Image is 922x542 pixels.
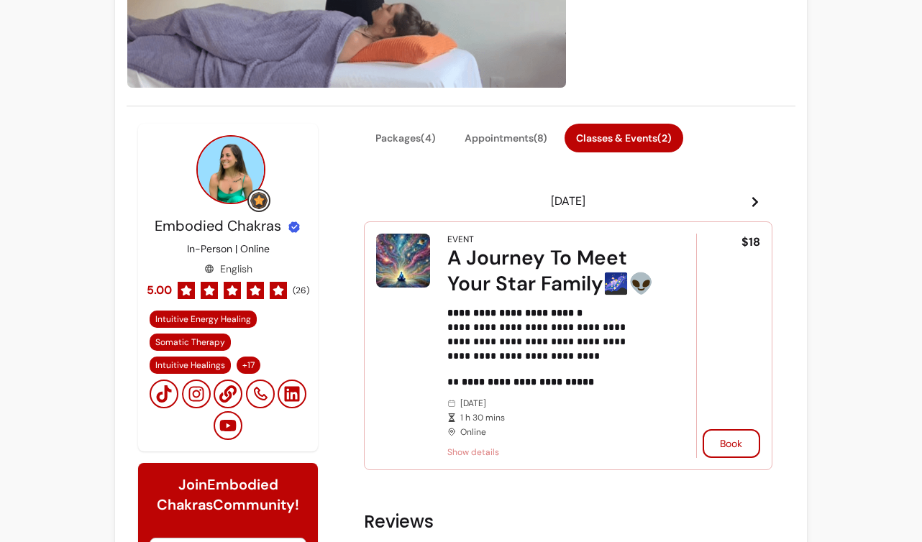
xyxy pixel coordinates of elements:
span: ( 26 ) [293,285,309,296]
div: Event [447,234,474,245]
span: + 17 [239,359,257,371]
button: Packages(4) [364,124,447,152]
header: [DATE] [364,187,772,216]
div: English [204,262,252,276]
button: Appointments(8) [453,124,559,152]
div: [DATE] Online [447,398,656,438]
span: Somatic Therapy [155,336,225,348]
button: Classes & Events(2) [565,124,683,152]
img: Grow [250,192,268,209]
img: A Journey To Meet Your Star Family🌌👽 [376,234,430,288]
button: Book [703,429,760,458]
p: In-Person | Online [187,242,270,256]
div: A Journey To Meet Your Star Family🌌👽 [447,245,656,297]
span: Intuitive Energy Healing [155,313,251,325]
h6: Join Embodied Chakras Community! [150,474,306,515]
span: 5.00 [147,282,172,299]
h2: Reviews [364,510,772,533]
span: Intuitive Healings [155,359,225,371]
span: Embodied Chakras [155,216,281,235]
span: $18 [741,234,760,251]
span: Show details [447,446,656,458]
img: Provider image [196,135,265,204]
span: 1 h 30 mins [460,412,656,423]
